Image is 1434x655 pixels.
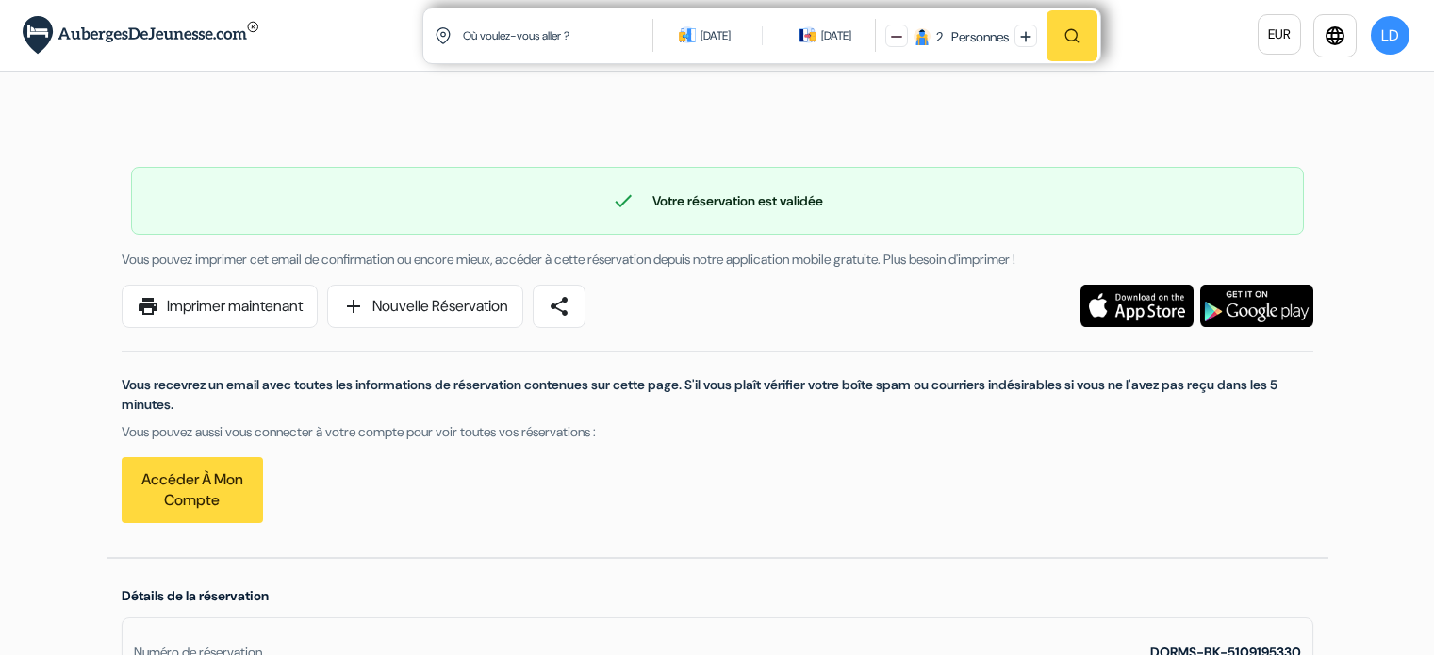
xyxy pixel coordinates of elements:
[679,26,696,43] img: calendarIcon icon
[1200,285,1313,327] img: Téléchargez l'application gratuite
[327,285,523,328] a: addNouvelle Réservation
[122,285,318,328] a: printImprimer maintenant
[342,295,365,318] span: add
[914,28,931,45] img: guest icon
[1324,25,1346,47] i: language
[1369,14,1411,57] button: LD
[1313,14,1357,57] a: language
[946,27,1009,47] div: Personnes
[936,27,943,47] div: 2
[122,457,263,523] a: Accéder à mon compte
[1020,31,1031,42] img: plus
[612,189,635,212] span: check
[891,31,902,42] img: minus
[122,375,1313,415] p: Vous recevrez un email avec toutes les informations de réservation contenues sur cette page. S'il...
[122,422,1313,442] p: Vous pouvez aussi vous connecter à votre compte pour voir toutes vos réservations :
[1258,14,1301,55] a: EUR
[701,26,731,45] div: [DATE]
[23,16,258,55] img: AubergesDeJeunesse.com
[461,12,656,58] input: Ville, université ou logement
[122,251,1015,268] span: Vous pouvez imprimer cet email de confirmation ou encore mieux, accéder à cette réservation depui...
[533,285,585,328] a: share
[548,295,570,318] span: share
[132,189,1303,212] div: Votre réservation est validée
[1080,285,1194,327] img: Téléchargez l'application gratuite
[122,587,269,604] span: Détails de la réservation
[799,26,816,43] img: calendarIcon icon
[435,27,452,44] img: location icon
[821,26,851,45] div: [DATE]
[137,295,159,318] span: print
